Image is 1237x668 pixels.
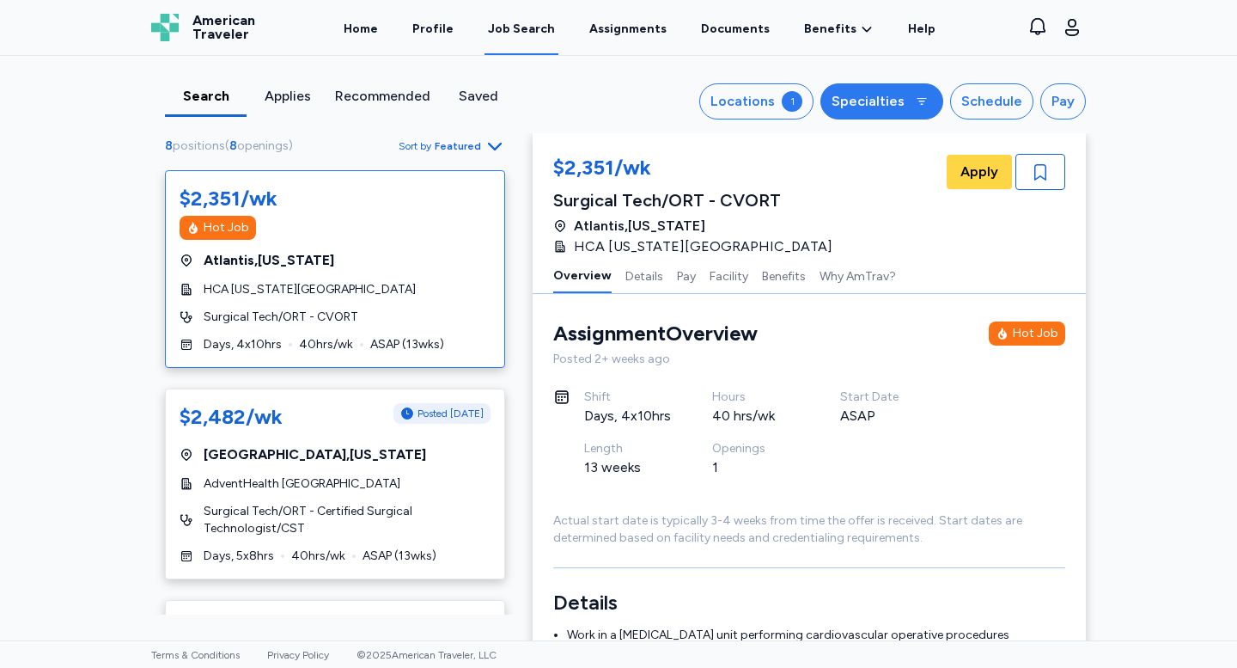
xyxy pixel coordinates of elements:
[804,21,874,38] a: Benefits
[712,457,799,478] div: 1
[584,440,671,457] div: Length
[488,21,555,38] div: Job Search
[151,14,179,41] img: Logo
[574,216,705,236] span: Atlantis , [US_STATE]
[712,389,799,406] div: Hours
[399,136,505,156] button: Sort byFeatured
[237,138,289,153] span: openings
[204,548,274,565] span: Days, 5x8hrs
[840,389,927,406] div: Start Date
[484,2,558,55] a: Job Search
[180,403,283,431] div: $2,482/wk
[1040,83,1086,120] button: Pay
[584,457,671,478] div: 13 weeks
[356,649,497,661] span: © 2025 American Traveler, LLC
[625,257,663,293] button: Details
[553,589,1065,616] h3: Details
[553,154,843,185] div: $2,351/wk
[947,155,1012,189] button: Apply
[204,309,358,326] span: Surgical Tech/ORT - CVORT
[399,139,431,153] span: Sort by
[204,336,282,353] span: Days, 4x10hrs
[291,548,345,565] span: 40 hrs/wk
[370,336,444,353] span: ASAP ( 13 wks)
[553,188,843,212] div: Surgical Tech/ORT - CVORT
[204,219,249,236] div: Hot Job
[782,91,802,112] div: 1
[192,14,255,41] span: American Traveler
[584,389,671,406] div: Shift
[1051,91,1075,112] div: Pay
[584,406,671,426] div: Days, 4x10hrs
[165,138,173,153] span: 8
[180,185,277,212] div: $2,351/wk
[417,407,484,420] span: Posted [DATE]
[960,162,998,182] span: Apply
[712,406,799,426] div: 40 hrs/wk
[204,250,334,271] span: Atlantis , [US_STATE]
[363,548,436,565] span: ASAP ( 13 wks)
[1013,325,1058,342] div: Hot Job
[699,83,813,120] button: Locations1
[677,257,696,293] button: Pay
[444,86,512,107] div: Saved
[204,475,400,493] span: AdventHealth [GEOGRAPHIC_DATA]
[804,21,856,38] span: Benefits
[710,257,748,293] button: Facility
[832,91,905,112] div: Specialties
[574,236,832,257] span: HCA [US_STATE][GEOGRAPHIC_DATA]
[204,281,416,298] span: HCA [US_STATE][GEOGRAPHIC_DATA]
[567,627,1065,644] li: Work in a [MEDICAL_DATA] unit performing cardiovascular operative procedures
[762,257,806,293] button: Benefits
[335,86,430,107] div: Recommended
[299,336,353,353] span: 40 hrs/wk
[267,649,329,661] a: Privacy Policy
[712,440,799,457] div: Openings
[710,91,775,112] div: Locations
[553,512,1065,547] div: Actual start date is typically 3-4 weeks from time the offer is received. Start dates are determi...
[820,83,943,120] button: Specialties
[173,138,225,153] span: positions
[950,83,1033,120] button: Schedule
[553,257,612,293] button: Overview
[840,406,927,426] div: ASAP
[961,91,1022,112] div: Schedule
[820,257,896,293] button: Why AmTrav?
[204,444,426,465] span: [GEOGRAPHIC_DATA] , [US_STATE]
[435,139,481,153] span: Featured
[204,503,491,537] span: Surgical Tech/ORT - Certified Surgical Technologist/CST
[151,649,240,661] a: Terms & Conditions
[172,86,240,107] div: Search
[165,138,300,155] div: ( )
[253,86,321,107] div: Applies
[229,138,237,153] span: 8
[553,351,1065,368] div: Posted 2+ weeks ago
[553,320,758,347] div: Assignment Overview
